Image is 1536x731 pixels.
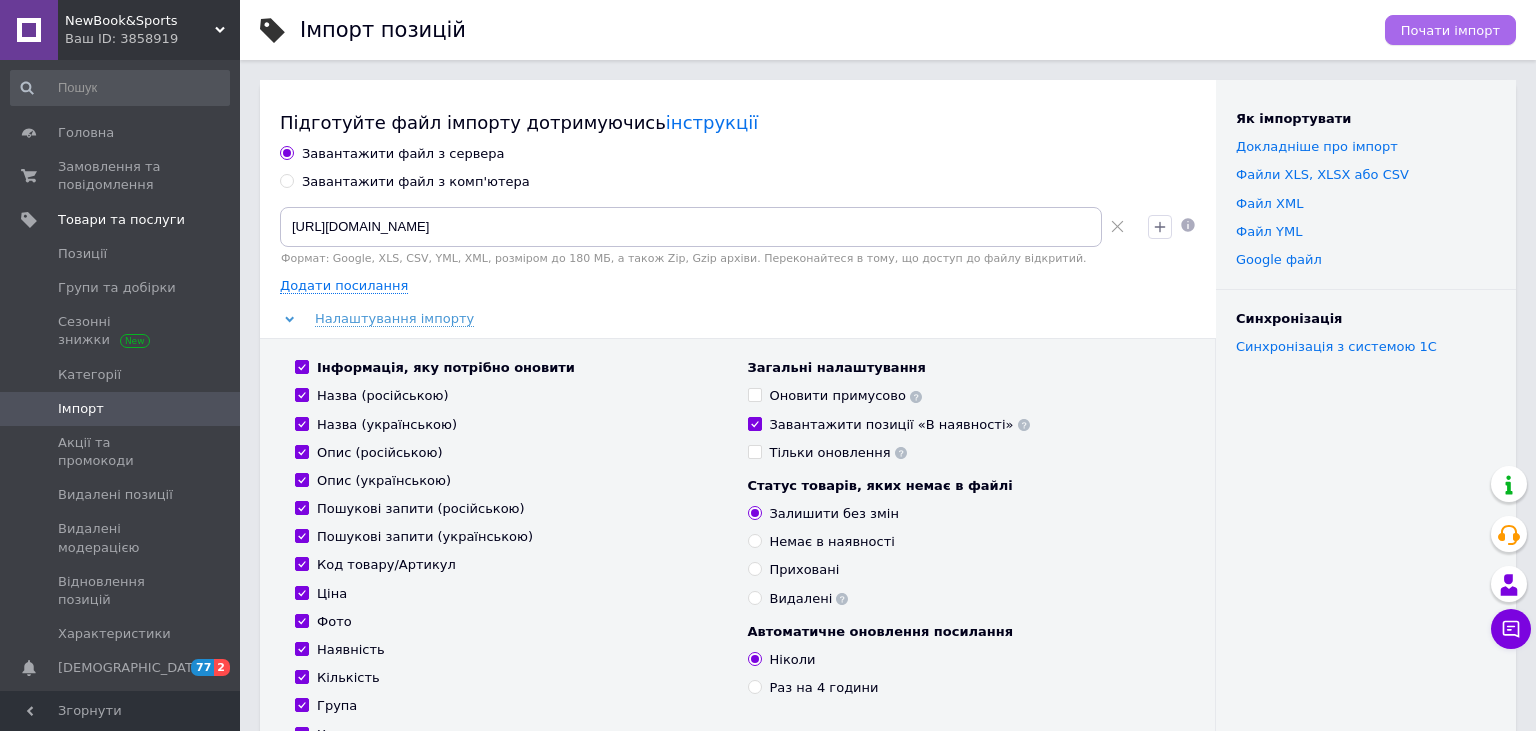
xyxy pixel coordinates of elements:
div: Приховані [770,561,840,579]
div: Статус товарів, яких немає в файлі [748,477,1181,495]
div: Наявність [317,641,385,659]
span: NewBook&Sports [65,12,215,30]
span: Позиції [58,245,107,263]
h1: Імпорт позицій [300,18,466,42]
div: Завантажити файл з сервера [302,145,505,163]
a: Докладніше про імпорт [1236,139,1398,154]
input: Пошук [10,70,230,106]
div: Синхронізація [1236,310,1496,328]
div: Формат: Google, XLS, CSV, YML, XML, розміром до 180 МБ, а також Zip, Gzip архіви. Переконайтеся в... [280,252,1132,265]
div: Пошукові запити (російською) [317,500,525,518]
div: Код товару/Артикул [317,556,456,574]
span: Видалені модерацією [58,520,185,556]
span: 77 [191,659,214,676]
a: інструкції [666,112,758,133]
div: Назва (російською) [317,387,449,405]
div: Опис (російською) [317,444,443,462]
span: [DEMOGRAPHIC_DATA] [58,659,206,677]
button: Чат з покупцем [1491,609,1531,649]
span: Характеристики [58,625,171,643]
span: Почати імпорт [1401,23,1500,38]
div: Інформація, яку потрібно оновити [317,359,575,377]
a: Синхронізація з системою 1С [1236,339,1437,354]
div: Автоматичне оновлення посилання [748,623,1181,641]
div: Немає в наявності [770,533,895,551]
div: Пошукові запити (українською) [317,528,533,546]
div: Назва (українською) [317,416,457,434]
div: Ваш ID: 3858919 [65,30,240,48]
button: Почати імпорт [1385,15,1516,45]
span: Видалені позиції [58,486,173,504]
a: Файл YML [1236,224,1302,239]
div: Опис (українською) [317,472,451,490]
div: Завантажити позиції «В наявності» [770,416,1030,434]
div: Тільки оновлення [770,444,907,462]
span: Сезонні знижки [58,313,185,349]
span: Замовлення та повідомлення [58,158,185,194]
div: Група [317,697,357,715]
a: Файл XML [1236,196,1303,211]
div: Підготуйте файл імпорту дотримуючись [280,110,1196,135]
div: Як імпортувати [1236,110,1496,128]
div: Загальні налаштування [748,359,1181,377]
div: Кількість [317,669,380,687]
div: Раз на 4 години [770,679,879,697]
div: Ціна [317,585,347,603]
span: Категорії [58,366,121,384]
span: Групи та добірки [58,279,176,297]
div: Оновити примусово [770,387,923,405]
span: 2 [214,659,230,676]
a: Google файл [1236,252,1322,267]
span: Головна [58,124,114,142]
span: Імпорт [58,400,104,418]
span: Додати посилання [280,278,408,294]
div: Видалені [770,590,849,608]
span: Налаштування імпорту [315,311,474,327]
input: Вкажіть посилання [280,207,1102,247]
div: Залишити без змін [770,505,899,523]
a: Файли ХLS, XLSX або CSV [1236,167,1409,182]
span: Відновлення позицій [58,573,185,609]
span: Акції та промокоди [58,434,185,470]
div: Завантажити файл з комп'ютера [302,173,530,191]
span: Товари та послуги [58,211,185,229]
div: Фото [317,613,352,631]
div: Ніколи [770,651,816,669]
